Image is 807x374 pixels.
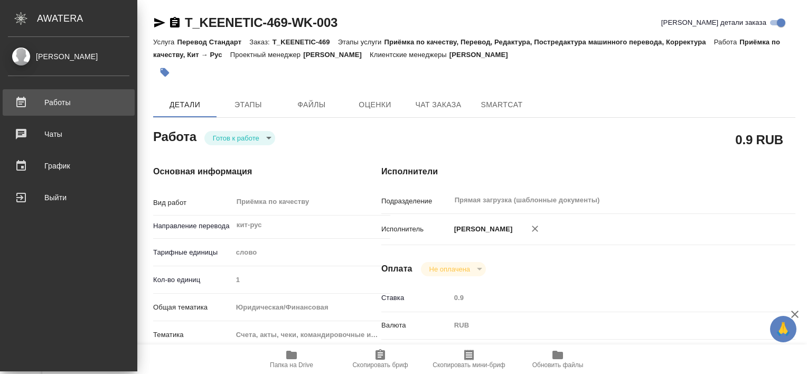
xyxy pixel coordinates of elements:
[350,98,400,111] span: Оценки
[8,158,129,174] div: График
[714,38,740,46] p: Работа
[204,131,275,145] div: Готов к работе
[449,51,516,59] p: [PERSON_NAME]
[270,361,313,369] span: Папка на Drive
[247,344,336,374] button: Папка на Drive
[381,224,451,235] p: Исполнитель
[370,51,449,59] p: Клиентские менеджеры
[153,16,166,29] button: Скопировать ссылку для ЯМессенджера
[8,51,129,62] div: [PERSON_NAME]
[523,217,547,240] button: Удалить исполнителя
[8,95,129,110] div: Работы
[153,302,232,313] p: Общая тематика
[476,98,527,111] span: SmartCat
[3,121,135,147] a: Чаты
[303,51,370,59] p: [PERSON_NAME]
[381,165,795,178] h4: Исполнители
[273,38,338,46] p: T_KEENETIC-469
[153,126,196,145] h2: Работа
[153,165,339,178] h4: Основная информация
[433,361,505,369] span: Скопировать мини-бриф
[381,320,451,331] p: Валюта
[384,38,714,46] p: Приёмка по качеству, Перевод, Редактура, Постредактура машинного перевода, Корректура
[8,190,129,205] div: Выйти
[451,316,761,334] div: RUB
[232,326,391,344] div: Счета, акты, чеки, командировочные и таможенные документы
[153,61,176,84] button: Добавить тэг
[3,89,135,116] a: Работы
[338,38,384,46] p: Этапы услуги
[421,262,486,276] div: Готов к работе
[249,38,272,46] p: Заказ:
[232,272,391,287] input: Пустое поле
[426,265,473,274] button: Не оплачена
[8,126,129,142] div: Чаты
[352,361,408,369] span: Скопировать бриф
[159,98,210,111] span: Детали
[381,263,412,275] h4: Оплата
[451,290,761,305] input: Пустое поле
[37,8,137,29] div: AWATERA
[177,38,249,46] p: Перевод Стандарт
[168,16,181,29] button: Скопировать ссылку
[3,153,135,179] a: График
[532,361,584,369] span: Обновить файлы
[513,344,602,374] button: Обновить файлы
[232,244,391,261] div: слово
[413,98,464,111] span: Чат заказа
[230,51,303,59] p: Проектный менеджер
[381,196,451,207] p: Подразделение
[381,293,451,303] p: Ставка
[153,198,232,208] p: Вид работ
[286,98,337,111] span: Файлы
[153,330,232,340] p: Тематика
[210,134,262,143] button: Готов к работе
[153,275,232,285] p: Кол-во единиц
[451,224,513,235] p: [PERSON_NAME]
[661,17,766,28] span: [PERSON_NAME] детали заказа
[735,130,783,148] h2: 0.9 RUB
[153,38,177,46] p: Услуга
[232,298,391,316] div: Юридическая/Финансовая
[153,247,232,258] p: Тарифные единицы
[185,15,337,30] a: T_KEENETIC-469-WK-003
[223,98,274,111] span: Этапы
[770,316,796,342] button: 🙏
[153,221,232,231] p: Направление перевода
[336,344,425,374] button: Скопировать бриф
[3,184,135,211] a: Выйти
[425,344,513,374] button: Скопировать мини-бриф
[774,318,792,340] span: 🙏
